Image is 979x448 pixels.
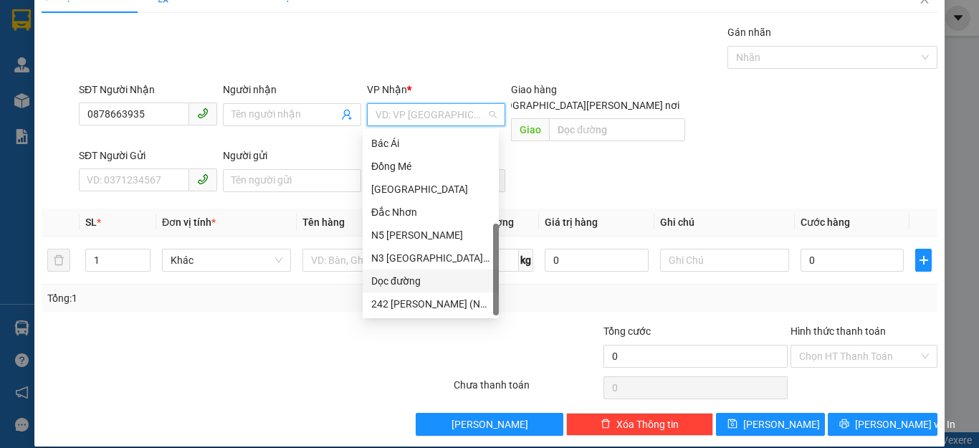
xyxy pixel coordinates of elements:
span: Giao hàng [511,84,557,95]
div: Chưa thanh toán [452,377,602,402]
div: N5 [PERSON_NAME] [371,227,490,243]
div: Đắc Nhơn [363,201,499,224]
div: 242 [PERSON_NAME] (N5 [PERSON_NAME]) [371,296,490,312]
span: Cước hàng [801,216,850,228]
div: SĐT Người Gửi [79,148,217,163]
span: kg [519,249,533,272]
span: Giá trị hàng [545,216,598,228]
span: plus [916,254,931,266]
span: [PERSON_NAME] và In [855,416,955,432]
button: deleteXóa Thông tin [566,413,713,436]
div: N5 Phan Rang [363,224,499,247]
label: Hình thức thanh toán [791,325,886,337]
span: Giao [511,118,549,141]
span: Xóa Thông tin [616,416,679,432]
span: printer [839,419,849,430]
div: Tổng: 1 [47,290,379,306]
button: delete [47,249,70,272]
div: Dọc đường [371,273,490,289]
div: N3 [GEOGRAPHIC_DATA][PERSON_NAME] [371,250,490,266]
button: [PERSON_NAME] [416,413,563,436]
div: Đồng Mé [371,158,490,174]
span: phone [197,173,209,185]
div: N3 Ninh Bình [363,247,499,270]
div: Bác Ái [371,135,490,151]
span: Tên hàng [302,216,345,228]
div: SĐT Người Nhận [79,82,217,97]
span: Tổng cước [603,325,651,337]
div: Dọc đường [363,270,499,292]
div: Bác Ái [363,132,499,155]
button: save[PERSON_NAME] [716,413,826,436]
button: plus [915,249,932,272]
div: [GEOGRAPHIC_DATA] [371,181,490,197]
span: [GEOGRAPHIC_DATA][PERSON_NAME] nơi [484,97,685,113]
span: [PERSON_NAME] [743,416,820,432]
div: Đắc Nhơn [371,204,490,220]
span: save [727,419,737,430]
input: Dọc đường [549,118,685,141]
div: Nha Hố [363,178,499,201]
span: [PERSON_NAME] [452,416,528,432]
label: Gán nhãn [727,27,771,38]
input: VD: Bàn, Ghế [302,249,431,272]
div: Người nhận [223,82,361,97]
input: Ghi Chú [660,249,789,272]
span: Khác [171,249,282,271]
div: Đồng Mé [363,155,499,178]
div: Người gửi [223,148,361,163]
span: SL [85,216,97,228]
span: user-add [341,109,353,120]
span: VP Nhận [367,84,407,95]
button: printer[PERSON_NAME] và In [828,413,937,436]
div: 242 Lê Duẫn (N5 Phủ Hà) [363,292,499,315]
span: Đơn vị tính [162,216,216,228]
th: Ghi chú [654,209,795,237]
input: 0 [545,249,648,272]
span: phone [197,108,209,119]
span: delete [601,419,611,430]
